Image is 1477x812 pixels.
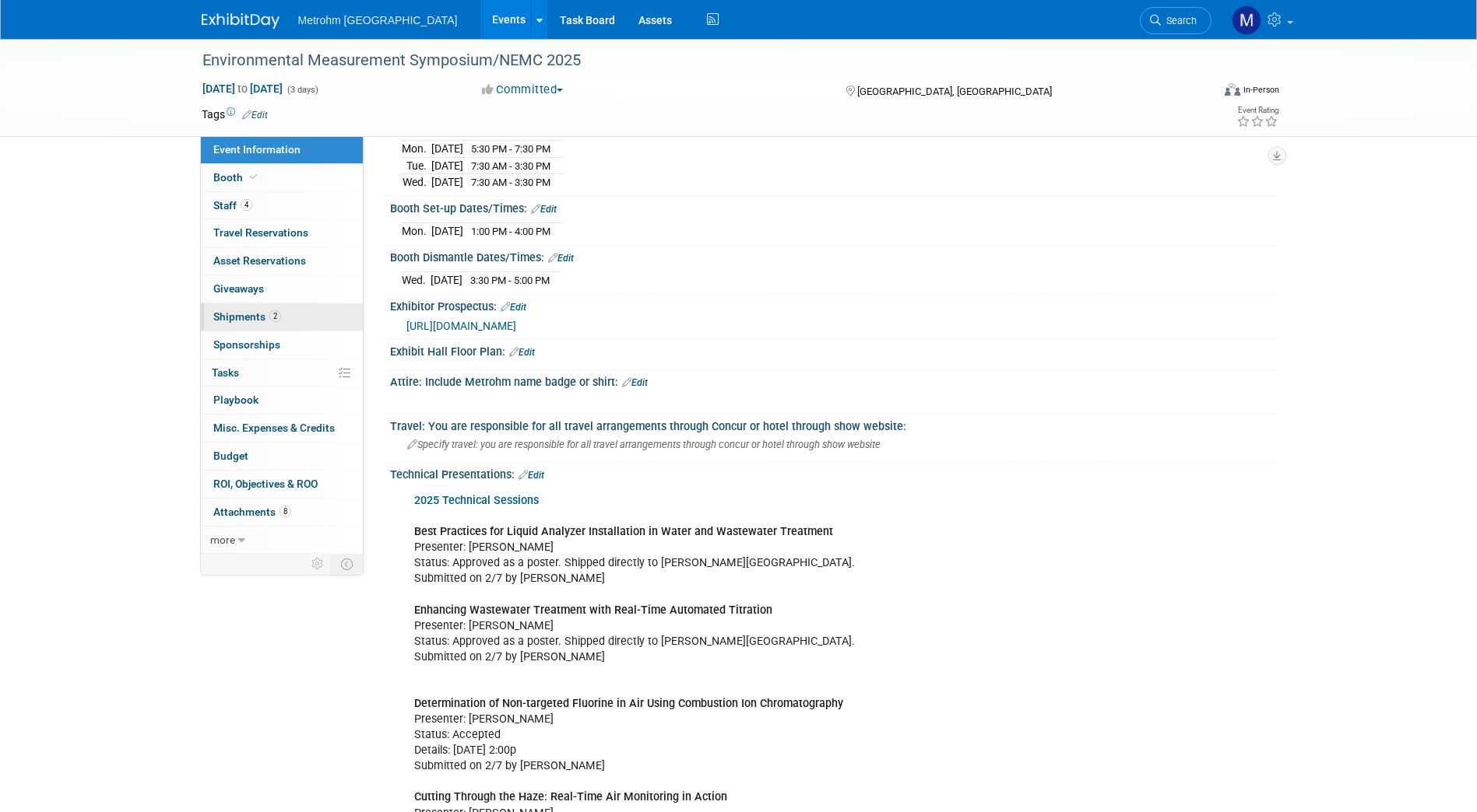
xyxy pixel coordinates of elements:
[1243,84,1279,96] div: In-Person
[241,199,252,211] span: 4
[414,697,843,710] b: Determination of Non-targeted Fluorine in Air Using Combustion Ion Chromatography
[1236,107,1278,114] div: Event Rating
[471,160,550,172] span: 7:30 AM - 3:30 PM
[298,14,458,26] span: Metrohm [GEOGRAPHIC_DATA]
[242,110,268,121] a: Edit
[622,377,648,388] a: Edit
[213,394,258,406] span: Playbook
[477,82,569,98] button: Committed
[414,494,539,507] a: 2025 Technical Sessions
[210,534,235,546] span: more
[213,226,308,239] span: Travel Reservations
[201,387,363,414] a: Playbook
[201,275,363,303] a: Giveaways
[414,525,833,538] b: Best Practices for Liquid Analyzer Installation in Water and Wastewater Treatment
[213,254,306,267] span: Asset Reservations
[202,107,268,122] td: Tags
[201,499,363,526] a: Attachments8
[201,303,363,331] a: Shipments2
[213,450,248,462] span: Budget
[857,86,1052,97] span: [GEOGRAPHIC_DATA], [GEOGRAPHIC_DATA]
[213,310,281,323] span: Shipments
[431,272,462,289] td: [DATE]
[280,506,291,517] span: 8
[471,143,550,155] span: 5:30 PM - 7:30 PM
[201,527,363,554] a: more
[250,173,258,181] i: Booth reservation complete
[197,47,1188,75] div: Environmental Measurement Symposium/NEMC 2025
[202,13,280,29] img: ExhibitDay
[402,157,431,174] td: Tue.
[471,226,550,237] span: 1:00 PM - 4:00 PM
[213,143,301,156] span: Event Information
[509,347,535,358] a: Edit
[1232,5,1261,35] img: Michelle Simoes
[201,359,363,387] a: Tasks
[402,223,431,240] td: Mon.
[212,366,239,379] span: Tasks
[201,136,363,163] a: Event Information
[235,82,250,95] span: to
[1120,81,1280,104] div: Event Format
[390,340,1276,360] div: Exhibit Hall Floor Plan:
[201,443,363,470] a: Budget
[519,470,544,481] a: Edit
[390,246,1276,266] div: Booth Dismantle Dates/Times:
[470,275,550,286] span: 3:30 PM - 5:00 PM
[431,157,463,174] td: [DATE]
[407,439,881,450] span: Specify travel: you are responsible for all travel arrangements through concur or hotel through s...
[331,554,363,574] td: Toggle Event Tabs
[213,338,280,351] span: Sponsorships
[304,554,332,574] td: Personalize Event Tab Strip
[202,82,283,96] span: [DATE] [DATE]
[431,141,463,158] td: [DATE]
[531,204,557,215] a: Edit
[402,141,431,158] td: Mon.
[201,471,363,498] a: ROI, Objectives & ROO
[471,177,550,188] span: 7:30 AM - 3:30 PM
[213,282,264,295] span: Giveaways
[390,463,1276,483] div: Technical Presentations:
[390,295,1276,315] div: Exhibitor Prospectus:
[548,253,574,264] a: Edit
[390,415,1276,434] div: Travel: You are responsible for all travel arrangements through Concur or hotel through show webs...
[201,415,363,442] a: Misc. Expenses & Credits
[201,192,363,219] a: Staff4
[269,310,281,322] span: 2
[390,370,1276,390] div: Attire: Include Metrohm name badge or shirt:
[286,85,318,95] span: (3 days)
[402,174,431,191] td: Wed.
[1225,83,1240,96] img: Format-Inperson.png
[414,790,727,803] b: Cutting Through the Haze: Real-Time Air Monitoring in Action
[213,506,291,518] span: Attachments
[402,272,431,289] td: Wed.
[1140,7,1211,34] a: Search
[213,171,261,184] span: Booth
[431,174,463,191] td: [DATE]
[1161,15,1197,26] span: Search
[201,331,363,359] a: Sponsorships
[201,247,363,275] a: Asset Reservations
[390,197,1276,217] div: Booth Set-up Dates/Times:
[406,320,516,332] a: [URL][DOMAIN_NAME]
[414,604,772,617] b: Enhancing Wastewater Treatment with Real-Time Automated Titration
[501,302,526,313] a: Edit
[431,223,463,240] td: [DATE]
[213,199,252,212] span: Staff
[201,219,363,247] a: Travel Reservations
[201,164,363,191] a: Booth
[213,422,335,434] span: Misc. Expenses & Credits
[213,478,318,490] span: ROI, Objectives & ROO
